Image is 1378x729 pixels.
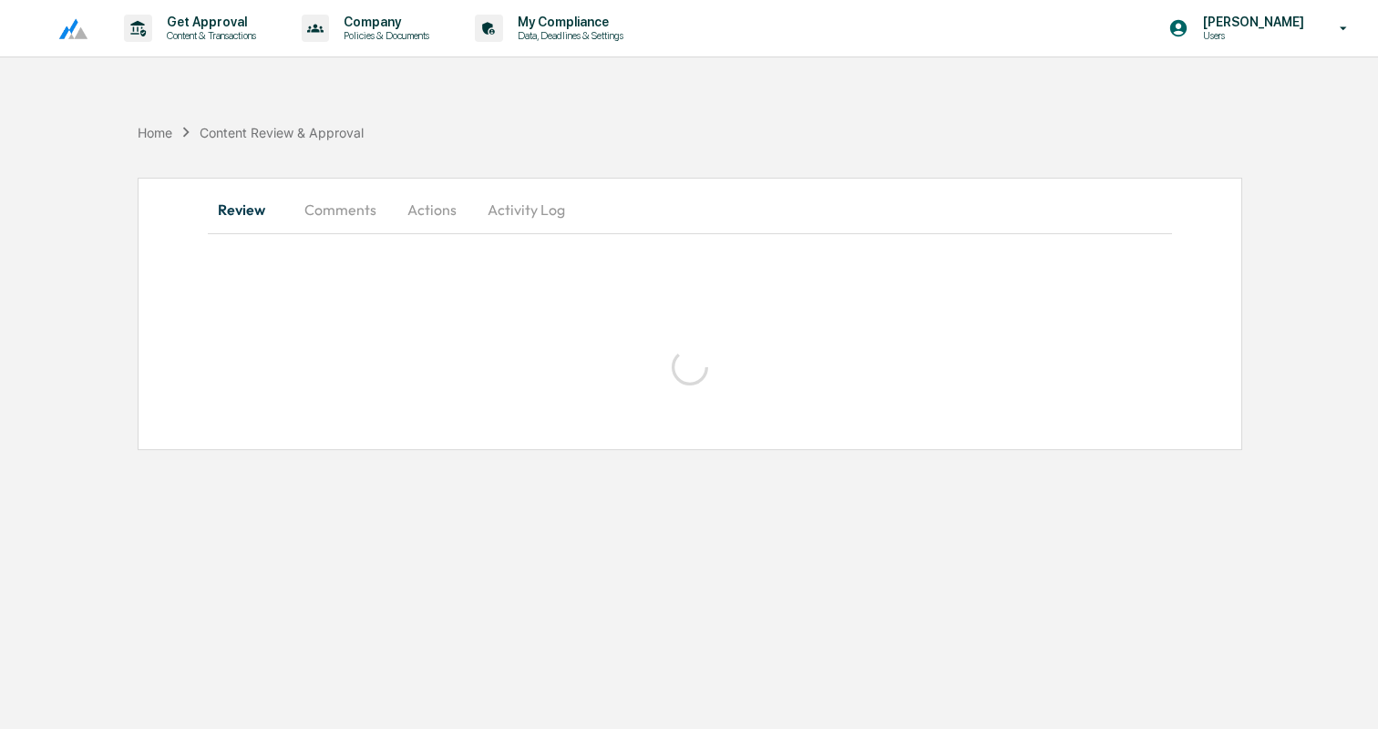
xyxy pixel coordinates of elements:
button: Actions [391,188,473,231]
p: Get Approval [152,15,265,29]
p: Content & Transactions [152,29,265,42]
p: Users [1188,29,1313,42]
p: Company [329,15,438,29]
div: secondary tabs example [208,188,1172,231]
p: Policies & Documents [329,29,438,42]
p: [PERSON_NAME] [1188,15,1313,29]
button: Activity Log [473,188,580,231]
button: Review [208,188,290,231]
button: Comments [290,188,391,231]
div: Home [138,125,172,140]
img: logo [44,17,87,40]
div: Content Review & Approval [200,125,364,140]
p: Data, Deadlines & Settings [503,29,632,42]
p: My Compliance [503,15,632,29]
